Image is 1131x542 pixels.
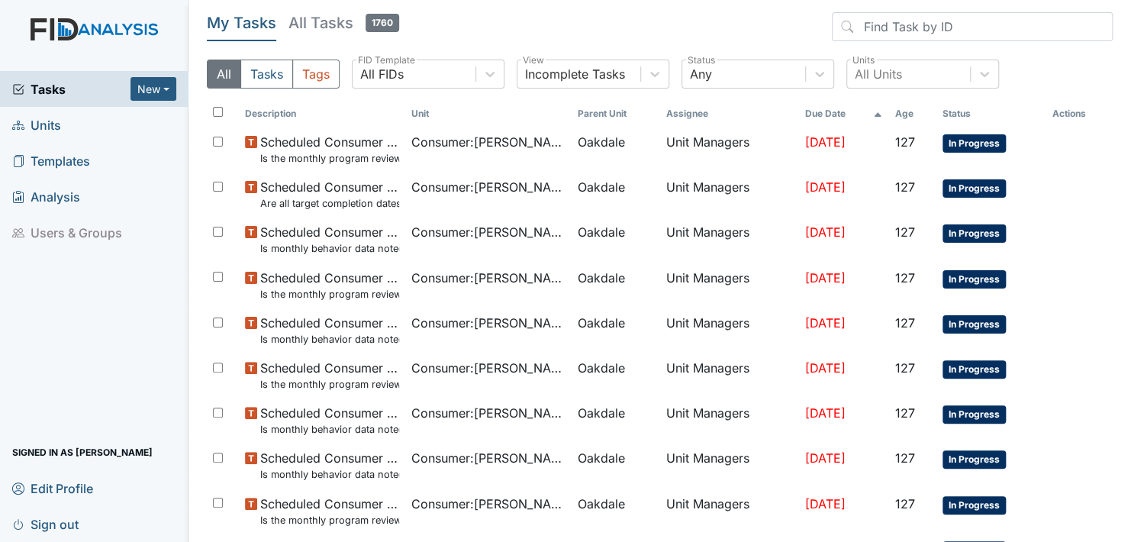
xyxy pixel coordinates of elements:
h5: My Tasks [207,12,276,34]
td: Unit Managers [660,443,799,488]
small: Is monthly behavior data noted in Q Review (programmatic reports)? [260,422,399,437]
button: Tags [292,60,340,89]
button: All [207,60,241,89]
small: Is the monthly program review completed by the 15th of the previous month? [260,287,399,302]
input: Toggle All Rows Selected [213,107,223,117]
span: [DATE] [805,450,846,466]
div: All Units [855,65,902,83]
span: Scheduled Consumer Chart Review Is the monthly program review completed by the 15th of the previo... [260,359,399,392]
span: Consumer : [PERSON_NAME] [411,133,565,151]
small: Is the monthly program review completed by the 15th of the previous month? [260,377,399,392]
span: Consumer : [PERSON_NAME] [411,495,565,513]
span: Templates [12,149,90,173]
span: 127 [894,360,914,376]
span: In Progress [942,179,1006,198]
span: In Progress [942,270,1006,289]
th: Toggle SortBy [239,101,405,127]
th: Toggle SortBy [572,101,660,127]
div: Incomplete Tasks [525,65,625,83]
span: 127 [894,179,914,195]
small: Is monthly behavior data noted in Q Review (programmatic reports)? [260,467,399,482]
span: Scheduled Consumer Chart Review Is monthly behavior data noted in Q Review (programmatic reports)? [260,223,399,256]
span: Oakdale [578,223,625,241]
span: [DATE] [805,315,846,331]
span: Sign out [12,512,79,536]
span: [DATE] [805,224,846,240]
th: Actions [1046,101,1113,127]
th: Toggle SortBy [799,101,889,127]
small: Is the monthly program review completed by the 15th of the previous month? [260,151,399,166]
span: 1760 [366,14,399,32]
span: 127 [894,496,914,511]
td: Unit Managers [660,263,799,308]
span: In Progress [942,496,1006,515]
span: Scheduled Consumer Chart Review Is the monthly program review completed by the 15th of the previo... [260,133,399,166]
span: In Progress [942,224,1006,243]
span: 127 [894,270,914,286]
td: Unit Managers [660,489,799,534]
span: Oakdale [578,359,625,377]
div: All FIDs [360,65,404,83]
span: In Progress [942,134,1006,153]
span: Signed in as [PERSON_NAME] [12,440,153,464]
span: [DATE] [805,360,846,376]
span: Consumer : [PERSON_NAME] [411,269,565,287]
span: Scheduled Consumer Chart Review Is the monthly program review completed by the 15th of the previo... [260,269,399,302]
td: Unit Managers [660,127,799,172]
span: Oakdale [578,269,625,287]
span: Oakdale [578,314,625,332]
span: In Progress [942,360,1006,379]
td: Unit Managers [660,172,799,217]
td: Unit Managers [660,398,799,443]
span: Units [12,113,61,137]
span: 127 [894,315,914,331]
span: Oakdale [578,178,625,196]
th: Toggle SortBy [888,101,936,127]
span: Scheduled Consumer Chart Review Are all target completion dates current (not expired)? [260,178,399,211]
td: Unit Managers [660,217,799,262]
span: Consumer : [PERSON_NAME] [411,449,565,467]
td: Unit Managers [660,308,799,353]
span: [DATE] [805,179,846,195]
span: [DATE] [805,496,846,511]
span: 127 [894,134,914,150]
span: Analysis [12,185,80,208]
span: Scheduled Consumer Chart Review Is the monthly program review completed by the 15th of the previo... [260,495,399,527]
span: Oakdale [578,449,625,467]
span: Consumer : [PERSON_NAME] [411,178,565,196]
input: Find Task by ID [832,12,1113,41]
span: Oakdale [578,495,625,513]
span: Scheduled Consumer Chart Review Is monthly behavior data noted in Q Review (programmatic reports)? [260,404,399,437]
div: Any [690,65,712,83]
span: [DATE] [805,270,846,286]
span: 127 [894,224,914,240]
span: [DATE] [805,405,846,421]
a: Tasks [12,80,130,98]
span: Edit Profile [12,476,93,500]
small: Is monthly behavior data noted in Q Review (programmatic reports)? [260,241,399,256]
small: Is the monthly program review completed by the 15th of the previous month? [260,513,399,527]
td: Unit Managers [660,353,799,398]
span: Scheduled Consumer Chart Review Is monthly behavior data noted in Q Review (programmatic reports)? [260,449,399,482]
div: Type filter [207,60,340,89]
span: Scheduled Consumer Chart Review Is monthly behavior data noted in Q Review (programmatic reports)? [260,314,399,347]
h5: All Tasks [288,12,399,34]
span: [DATE] [805,134,846,150]
th: Toggle SortBy [405,101,572,127]
span: In Progress [942,450,1006,469]
th: Toggle SortBy [936,101,1046,127]
button: New [130,77,176,101]
span: In Progress [942,405,1006,424]
span: Oakdale [578,133,625,151]
span: In Progress [942,315,1006,334]
span: 127 [894,405,914,421]
small: Is monthly behavior data noted in Q Review (programmatic reports)? [260,332,399,347]
span: Consumer : [PERSON_NAME] [411,359,565,377]
small: Are all target completion dates current (not expired)? [260,196,399,211]
th: Assignee [660,101,799,127]
button: Tasks [240,60,293,89]
span: Consumer : [PERSON_NAME] [411,404,565,422]
span: Oakdale [578,404,625,422]
span: Consumer : [PERSON_NAME] [411,314,565,332]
